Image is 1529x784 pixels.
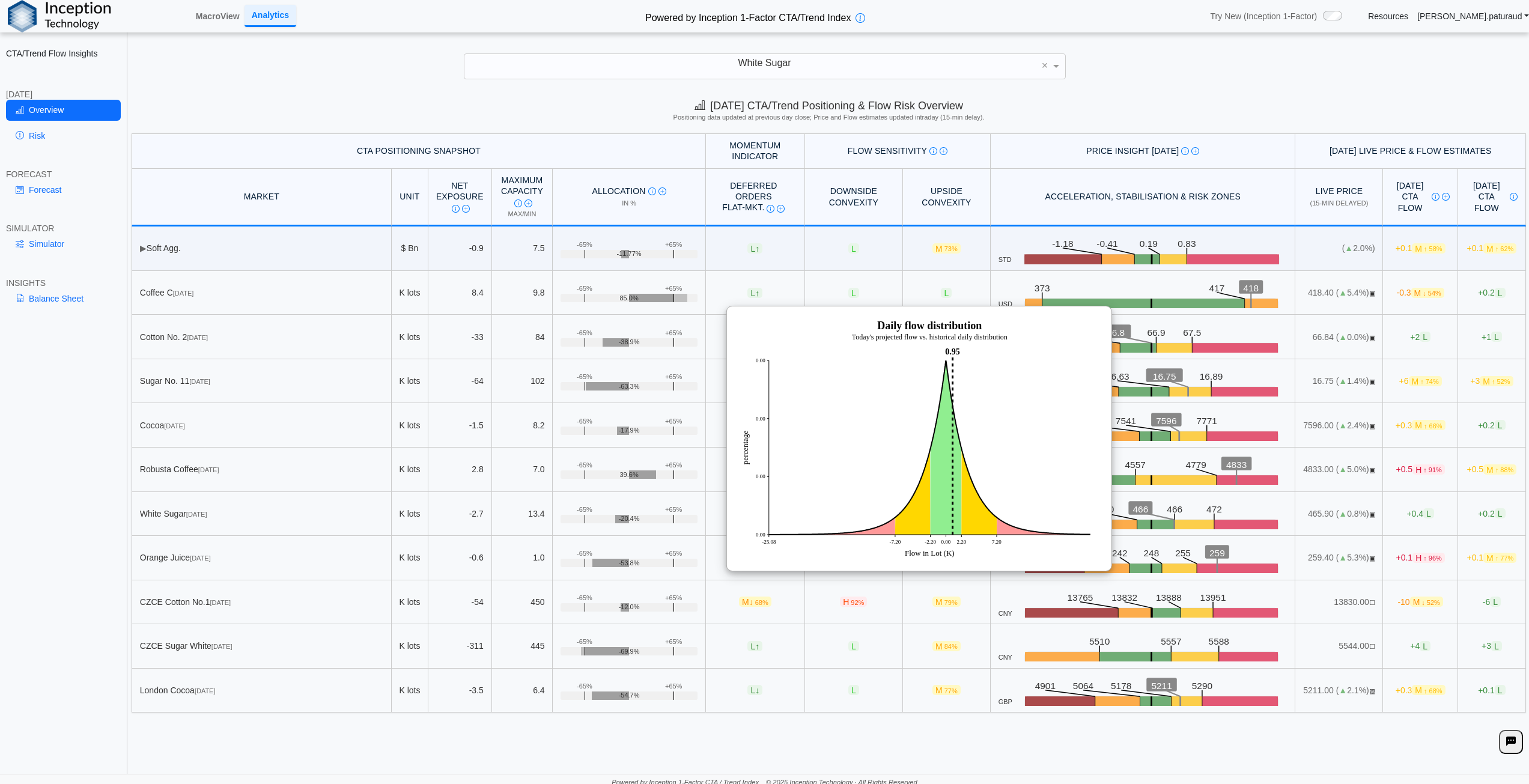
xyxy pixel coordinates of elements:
span: OPEN: Market session is currently open. [1369,466,1375,473]
td: 7.5 [492,226,553,271]
span: ▲ [1339,685,1347,695]
td: 13830.00 [1295,580,1383,625]
span: OPEN: Market session is currently open. [1369,334,1375,341]
td: 6.4 [492,669,553,713]
span: L [747,288,762,298]
div: -65% [577,241,592,249]
span: OPEN: Market session is currently open. [1369,378,1375,385]
span: +0.5 [1467,464,1516,475]
span: ▲ [1339,421,1347,430]
td: -0.9 [428,226,491,271]
div: +65% [665,550,682,558]
span: [DATE] [173,290,194,297]
span: ↑ 74% [1420,378,1439,385]
span: M [932,685,961,695]
span: -12.0% [619,603,640,611]
td: -64 [428,359,491,404]
img: Read More [1442,193,1450,201]
div: -65% [577,506,592,514]
span: L [848,288,859,298]
text: 242 [1112,548,1128,558]
td: 259.40 ( 5.3%) [1295,536,1383,580]
span: +0.5 [1396,464,1444,475]
th: Live Price [1295,169,1383,227]
span: L [941,288,952,298]
span: L [1420,641,1430,651]
span: M [932,641,961,651]
div: INSIGHTS [6,278,121,288]
span: +0.4 [1406,508,1433,518]
span: [DATE] [195,687,216,694]
h2: CTA/Trend Flow Insights [6,48,121,59]
td: -311 [428,624,491,669]
span: +1 [1482,332,1502,342]
td: K lots [392,492,428,536]
div: +65% [665,241,682,249]
span: 85.0% [619,294,638,302]
span: ↑ 88% [1495,466,1514,473]
span: ▶ [140,243,147,253]
span: M [1412,243,1445,254]
span: +4 [1410,641,1430,651]
span: ↓ 54% [1423,290,1441,297]
span: 73% [944,245,958,252]
th: Downside Convexity [805,169,903,227]
span: [DATE] [189,378,210,385]
td: -3.5 [428,669,491,713]
span: [DATE] [198,466,219,473]
td: 84 [492,315,553,359]
td: 418.40 ( 5.4%) [1295,271,1383,315]
span: M [1483,464,1516,475]
text: 4901 [1035,680,1056,690]
text: 66.9 [1148,327,1166,337]
img: Info [1510,193,1518,201]
span: -20.4% [619,515,640,523]
td: 9.8 [492,271,553,315]
span: ↑ [755,641,759,651]
span: L [1491,332,1502,342]
div: -65% [577,418,592,425]
span: L [848,641,859,651]
text: 4833 [1227,460,1247,470]
span: L [848,243,859,254]
span: OPEN: Market session is currently open. [1369,511,1375,518]
div: CZCE Sugar White [140,640,383,651]
span: M [739,597,771,607]
td: -33 [428,315,491,359]
span: H [840,597,867,607]
span: NO FEED: Live data feed not provided for this market. [1369,599,1375,606]
td: 13.4 [492,492,553,536]
span: [DATE] [164,422,185,430]
span: L [1420,332,1430,342]
img: Info [929,147,937,155]
span: +0.3 [1396,420,1445,430]
img: Read More [462,205,470,213]
div: -65% [577,550,592,558]
div: +65% [665,461,682,469]
div: Cocoa [140,420,383,431]
div: +65% [665,682,682,690]
span: L [1490,597,1501,607]
span: M [1480,376,1513,386]
text: 5211 [1152,680,1172,690]
img: Read More [1191,147,1199,155]
span: OPEN: Market session is currently open. [1369,290,1375,297]
td: 445 [492,624,553,669]
span: L [848,685,859,695]
div: Allocation [561,186,698,196]
span: -53.8% [619,559,640,567]
span: L [747,685,762,695]
span: +0.3 [1396,685,1445,695]
td: K lots [392,271,428,315]
text: 373 [1035,283,1050,293]
span: ▲ [1345,243,1353,253]
a: MacroView [191,6,245,26]
span: ↑ 66% [1424,422,1442,430]
span: M [932,597,961,607]
span: NO FEED: Live data feed not provided for this market. [1369,643,1375,650]
span: +0.2 [1478,288,1505,298]
span: OPEN: Market session is currently open. [1369,555,1375,562]
span: M [932,243,961,254]
span: -6 [1483,597,1501,607]
div: -65% [577,285,592,293]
